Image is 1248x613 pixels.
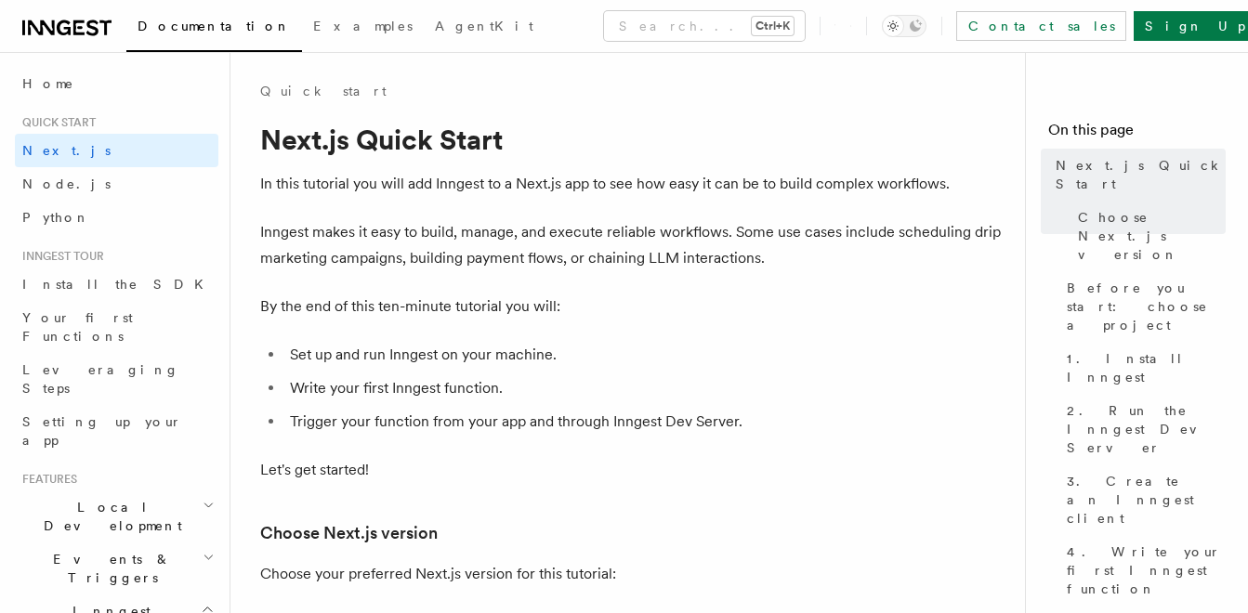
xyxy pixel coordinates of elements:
p: By the end of this ten-minute tutorial you will: [260,293,1004,320]
p: Choose your preferred Next.js version for this tutorial: [260,561,1004,587]
button: Search...Ctrl+K [604,11,805,41]
a: Your first Functions [15,301,218,353]
p: Let's get started! [260,457,1004,483]
a: Node.js [15,167,218,201]
a: Next.js Quick Start [1048,149,1226,201]
a: Examples [302,6,424,50]
span: Quick start [15,115,96,130]
span: Install the SDK [22,277,215,292]
span: Setting up your app [22,414,182,448]
span: Next.js Quick Start [1056,156,1226,193]
span: 1. Install Inngest [1067,349,1226,386]
a: Quick start [260,82,387,100]
span: Home [22,74,74,93]
h4: On this page [1048,119,1226,149]
span: Events & Triggers [15,550,203,587]
li: Trigger your function from your app and through Inngest Dev Server. [284,409,1004,435]
a: Documentation [126,6,302,52]
span: Leveraging Steps [22,362,179,396]
span: Your first Functions [22,310,133,344]
p: In this tutorial you will add Inngest to a Next.js app to see how easy it can be to build complex... [260,171,1004,197]
span: Next.js [22,143,111,158]
a: 2. Run the Inngest Dev Server [1059,394,1226,464]
button: Local Development [15,490,218,542]
a: 1. Install Inngest [1059,342,1226,394]
span: Before you start: choose a project [1067,279,1226,334]
a: Choose Next.js version [1071,201,1226,271]
span: 2. Run the Inngest Dev Server [1067,401,1226,457]
a: AgentKit [424,6,545,50]
span: Examples [313,19,413,33]
kbd: Ctrl+K [752,17,794,35]
a: Python [15,201,218,234]
span: Inngest tour [15,249,104,264]
span: AgentKit [435,19,533,33]
span: 3. Create an Inngest client [1067,472,1226,528]
span: Features [15,472,77,487]
a: 3. Create an Inngest client [1059,464,1226,535]
a: Before you start: choose a project [1059,271,1226,342]
span: Documentation [138,19,291,33]
a: Install the SDK [15,267,218,301]
a: Choose Next.js version [260,520,438,546]
button: Events & Triggers [15,542,218,594]
span: Local Development [15,498,203,535]
span: Python [22,210,90,225]
a: Leveraging Steps [15,353,218,405]
a: 4. Write your first Inngest function [1059,535,1226,606]
span: 4. Write your first Inngest function [1067,542,1226,598]
li: Write your first Inngest function. [284,375,1004,401]
a: Setting up your app [15,405,218,457]
button: Toggle dark mode [882,15,926,37]
a: Home [15,67,218,100]
li: Set up and run Inngest on your machine. [284,342,1004,368]
a: Contact sales [956,11,1126,41]
span: Node.js [22,176,111,191]
h1: Next.js Quick Start [260,123,1004,156]
span: Choose Next.js version [1078,208,1226,264]
a: Next.js [15,134,218,167]
p: Inngest makes it easy to build, manage, and execute reliable workflows. Some use cases include sc... [260,219,1004,271]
